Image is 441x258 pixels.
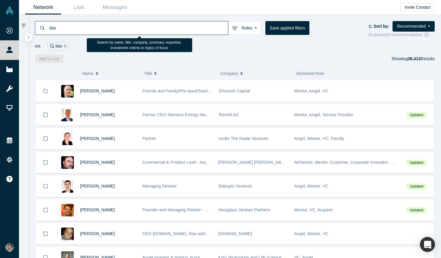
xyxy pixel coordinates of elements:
span: Friends and Family/Pre-seed/Seed Angel and VC Investor [142,89,251,93]
a: [PERSON_NAME] [80,136,115,141]
span: 1Flourish Capital [218,89,250,93]
span: Managing Director [142,184,177,188]
span: Commercial AI Product Lead - Astellas & Angel Investor - [PERSON_NAME] [PERSON_NAME] Capital, Alc... [142,160,366,165]
button: Bookmark [36,128,55,149]
span: Former CEO Siemens Energy Management Division of SIEMENS AG [142,112,272,117]
img: Will Schumaker's Account [5,243,14,252]
span: [DOMAIN_NAME] [218,231,252,236]
span: Updated [406,183,426,190]
span: Sidespin Ventures [218,184,252,188]
span: Alchemist Role [296,71,324,76]
button: Roles [228,21,261,35]
div: AI-powered recommendation [368,32,435,38]
a: Lists [61,0,97,14]
span: [PERSON_NAME] [PERSON_NAME] Capital [218,160,303,165]
a: Messages [97,0,133,14]
button: Title [144,67,214,80]
a: Network [25,0,61,14]
span: Title [144,67,152,80]
button: Add to List [35,54,63,63]
span: Angel, Mentor, VC, Faculty [294,136,345,141]
span: Updated [406,207,426,213]
button: Invite Contact [400,3,435,11]
span: Angel, Mentor, VC [294,231,329,236]
img: Ben Cherian's Profile Image [61,228,74,240]
button: Bookmark [36,104,55,125]
a: [PERSON_NAME] [80,112,115,117]
button: Bookmark [36,176,55,197]
span: Hourglass Venture Partners [218,207,270,212]
button: Bookmark [36,152,55,173]
img: Richard Svinkin's Profile Image [61,156,74,169]
div: Showing [392,54,435,63]
button: Remove Filter [62,43,67,50]
span: Under The Radar Ventures [218,136,269,141]
span: Name [82,67,93,80]
span: TesVolt AG [218,112,239,117]
span: Mentor, VC, Acquirer [294,207,333,212]
img: Istvan Jonyer's Profile Image [61,180,74,193]
img: Ralf Christian's Profile Image [61,109,74,121]
span: Updated [406,160,426,166]
span: Founder and Managing Partner - Hourglass Venture Partners [142,207,257,212]
span: CEO [DOMAIN_NAME]. Also advising and investing. Previously w/ Red Hat, Inktank, DreamHost, etc. [142,231,332,236]
span: All: [35,43,41,49]
input: Search by name, title, company, summary, expertise, investment criteria or topics of focus [49,21,228,35]
img: Alchemist Vault Logo [5,6,14,15]
img: Andrey Yruski's Profile Image [61,132,74,145]
img: David Lane's Profile Image [61,85,74,98]
button: Save applied filters [265,21,309,35]
span: Angel, Mentor, VC [294,184,329,188]
button: Bookmark [36,200,55,220]
strong: 38,413 [408,56,421,61]
a: [PERSON_NAME] [80,160,115,165]
span: Partner [142,136,156,141]
button: Name [82,67,138,80]
button: Company [220,67,290,80]
button: Bookmark [36,223,55,244]
a: [PERSON_NAME] [80,89,115,93]
span: Mentor, Angel, Service Provider [294,112,353,117]
span: Company [220,67,238,80]
button: Bookmark [36,80,55,101]
a: [PERSON_NAME] [80,184,115,188]
span: Mentor, Angel, VC [294,89,328,93]
a: [PERSON_NAME] [80,207,115,212]
img: Ravi Subramanian's Profile Image [61,204,74,216]
a: [PERSON_NAME] [80,231,115,236]
strong: Sort by: [374,24,389,29]
span: Updated [406,112,426,118]
div: biio [47,42,69,50]
span: Results [408,56,435,61]
button: Recommended [393,21,435,32]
